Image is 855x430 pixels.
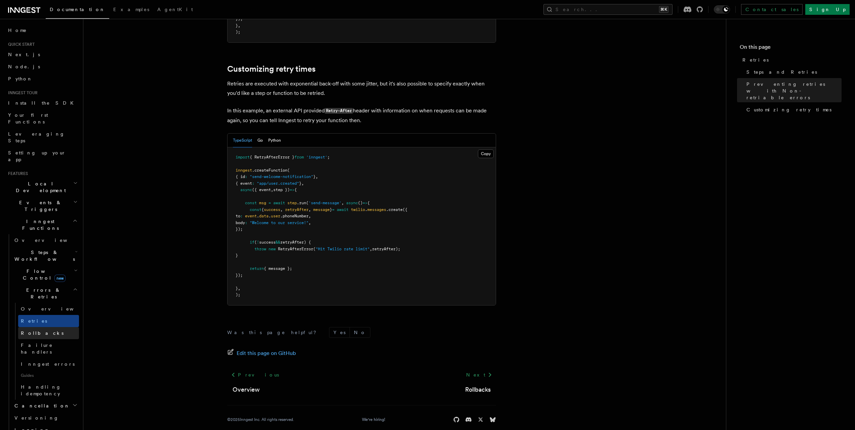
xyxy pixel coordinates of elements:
span: } [236,23,238,28]
span: step }) [273,187,290,192]
span: , [370,247,372,251]
span: 'send-message' [309,201,341,205]
span: } [313,174,316,179]
span: Overview [14,238,84,243]
button: Errors & Retries [12,284,79,303]
span: Setting up your app [8,150,66,162]
span: step [287,201,297,205]
span: retryAfter [285,207,309,212]
a: We're hiring! [362,417,385,422]
span: } [236,253,238,258]
span: : [240,214,243,218]
button: Toggle dark mode [714,5,730,13]
span: }); [236,227,243,231]
span: Examples [113,7,149,12]
a: Overview [18,303,79,315]
span: => [363,201,367,205]
span: Versioning [14,415,59,421]
span: user [271,214,280,218]
span: Python [8,76,33,81]
span: Events & Triggers [5,199,73,213]
span: inngest [236,168,252,173]
span: , [271,187,273,192]
a: Examples [109,2,153,18]
span: = [332,207,334,212]
span: . [269,214,271,218]
a: Retries [740,54,842,66]
div: Errors & Retries [12,303,79,400]
span: . [257,214,259,218]
span: Failure handlers [21,343,53,355]
span: ({ [403,207,407,212]
button: Steps & Workflows [12,246,79,265]
span: Overview [21,306,90,312]
span: , [238,286,240,291]
span: ({ event [252,187,271,192]
a: Leveraging Steps [5,128,79,147]
span: .createFunction [252,168,287,173]
span: Install the SDK [8,100,78,106]
a: Install the SDK [5,97,79,109]
span: } [299,181,301,186]
span: "Hit Twilio rate limit" [316,247,370,251]
span: AgentKit [157,7,193,12]
button: Go [257,134,263,147]
span: Your first Functions [8,112,48,124]
span: Next.js [8,52,40,57]
span: } [236,286,238,291]
span: await [273,201,285,205]
a: Previous [227,369,283,381]
span: }); [236,273,243,278]
span: : [245,174,247,179]
span: Steps and Retries [746,69,817,75]
span: , [301,181,304,186]
a: Edit this page on GitHub [227,349,296,358]
button: Copy [478,149,494,158]
a: Python [5,73,79,85]
span: Leveraging Steps [8,131,65,143]
span: Inngest Functions [5,218,73,231]
span: , [238,23,240,28]
span: Errors & Retries [12,287,73,300]
span: Local Development [5,180,73,194]
span: Features [5,171,28,176]
span: retryAfter); [372,247,400,251]
span: Edit this page on GitHub [237,349,296,358]
span: () [358,201,363,205]
span: success [264,207,280,212]
span: to [236,214,240,218]
span: const [250,207,261,212]
span: Inngest tour [5,90,38,96]
span: . [365,207,367,212]
p: In this example, an external API provided header with information on when requests can be made ag... [227,106,496,125]
a: AgentKit [153,2,197,18]
span: ! [257,240,259,245]
span: ( [313,247,316,251]
span: Steps & Workflows [12,249,75,262]
span: msg [259,201,266,205]
a: Handling idempotency [18,381,79,400]
a: Node.js [5,61,79,73]
a: Failure handlers [18,339,79,358]
a: Rollbacks [465,385,491,394]
span: , [341,201,344,205]
a: Home [5,24,79,36]
span: messages [367,207,386,212]
span: const [245,201,257,205]
span: Inngest errors [21,361,75,367]
span: new [269,247,276,251]
div: © 2025 Inngest Inc. All rights reserved. [227,417,294,422]
span: { message }; [264,266,292,271]
span: : [245,220,247,225]
span: new [54,275,66,282]
span: "send-welcome-notification" [250,174,313,179]
span: Customizing retry times [746,106,831,113]
span: : [252,181,254,186]
span: Cancellation [12,402,70,409]
a: Next [462,369,496,381]
button: Local Development [5,178,79,196]
span: async [346,201,358,205]
span: , [309,207,311,212]
button: No [350,327,370,337]
button: TypeScript [233,134,252,147]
